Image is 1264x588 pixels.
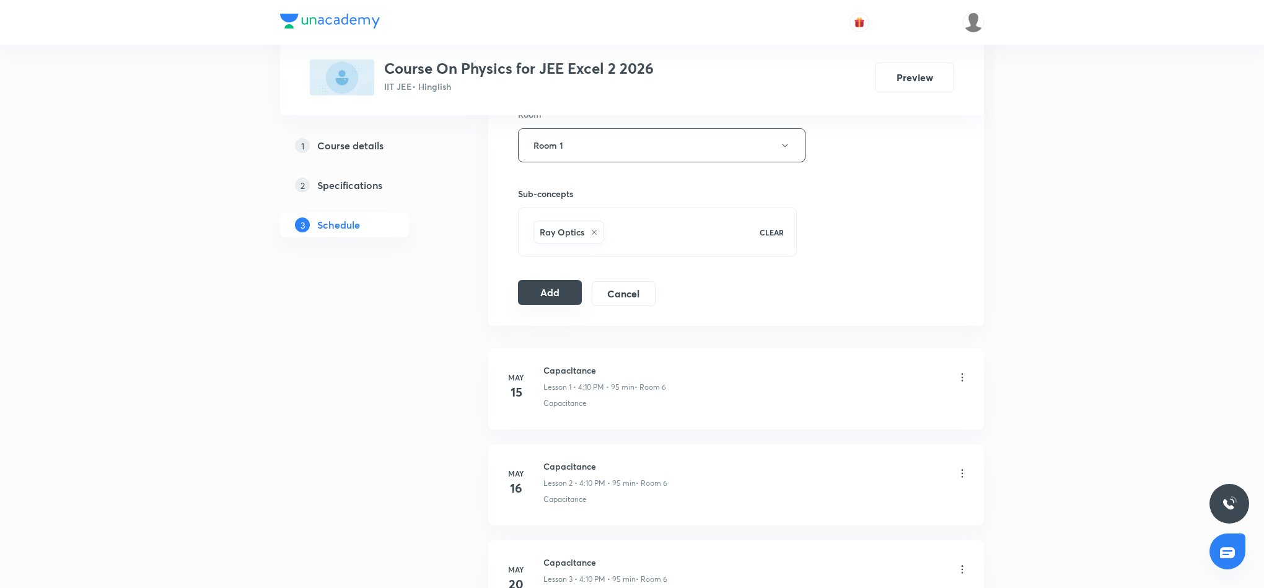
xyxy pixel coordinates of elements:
p: Capacitance [543,398,587,409]
h5: Schedule [317,217,360,232]
button: Room 1 [518,128,805,162]
p: Lesson 3 • 4:10 PM • 95 min [543,574,636,585]
p: IIT JEE • Hinglish [384,80,654,93]
h6: May [504,564,529,575]
h5: Specifications [317,178,382,193]
img: Shivank [963,12,984,33]
button: Cancel [592,281,656,306]
h3: Course On Physics for JEE Excel 2 2026 [384,59,654,77]
p: CLEAR [760,227,784,238]
p: Lesson 1 • 4:10 PM • 95 min [543,382,634,393]
a: 1Course details [280,133,449,158]
a: Company Logo [280,14,380,32]
p: Capacitance [543,494,587,505]
h5: Course details [317,138,384,153]
p: • Room 6 [636,478,667,489]
button: Preview [875,63,954,92]
h6: Capacitance [543,460,667,473]
h4: 16 [504,479,529,498]
p: Lesson 2 • 4:10 PM • 95 min [543,478,636,489]
button: Add [518,280,582,305]
p: 2 [295,178,310,193]
img: avatar [854,17,865,28]
p: • Room 6 [636,574,667,585]
button: avatar [849,12,869,32]
h6: May [504,372,529,383]
p: 1 [295,138,310,153]
h4: 15 [504,383,529,402]
p: • Room 6 [634,382,666,393]
img: Company Logo [280,14,380,29]
h6: Ray Optics [540,226,584,239]
p: 3 [295,217,310,232]
img: ttu [1222,496,1237,511]
h6: Capacitance [543,556,667,569]
h6: Sub-concepts [518,187,797,200]
h6: May [504,468,529,479]
h6: Capacitance [543,364,666,377]
a: 2Specifications [280,173,449,198]
img: 3E906D15-4607-4680-AE4C-9C14AD023B50_plus.png [310,59,374,95]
